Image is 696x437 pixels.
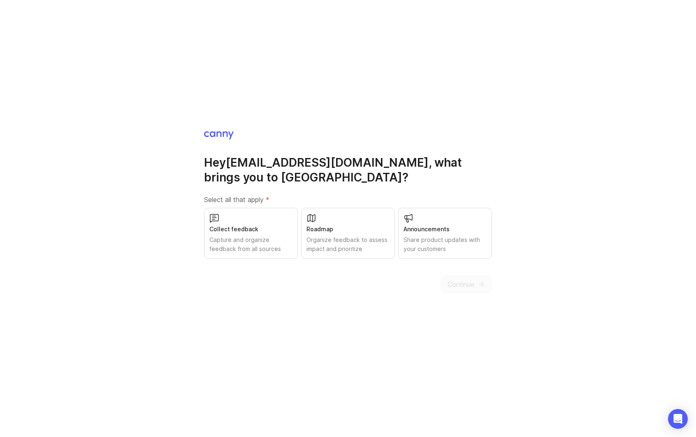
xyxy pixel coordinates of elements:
[398,208,492,259] button: AnnouncementsShare product updates with your customers
[306,235,390,253] div: Organize feedback to assess impact and prioritize
[209,235,292,253] div: Capture and organize feedback from all sources
[204,208,298,259] button: Collect feedbackCapture and organize feedback from all sources
[204,131,234,139] img: Canny Home
[209,225,292,234] div: Collect feedback
[404,225,487,234] div: Announcements
[204,155,492,185] h1: Hey [EMAIL_ADDRESS][DOMAIN_NAME] , what brings you to [GEOGRAPHIC_DATA]?
[301,208,395,259] button: RoadmapOrganize feedback to assess impact and prioritize
[306,225,390,234] div: Roadmap
[404,235,487,253] div: Share product updates with your customers
[668,409,688,429] div: Open Intercom Messenger
[204,195,492,205] label: Select all that apply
